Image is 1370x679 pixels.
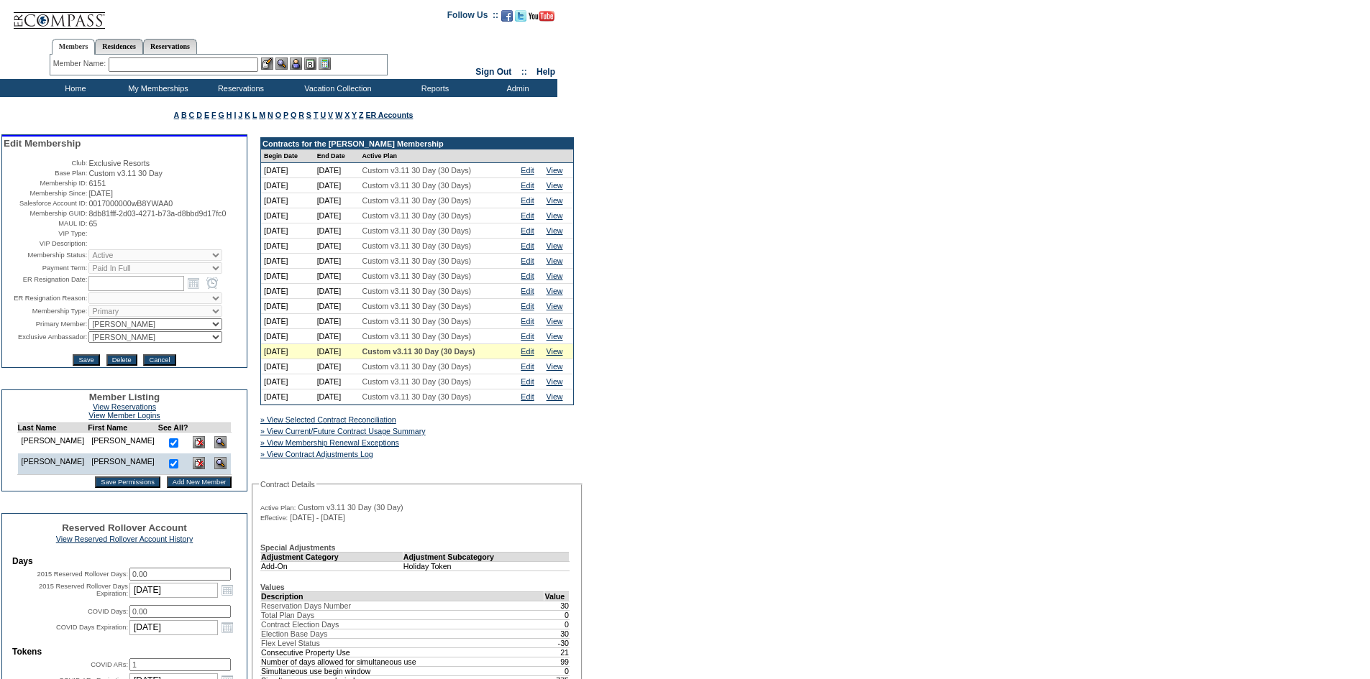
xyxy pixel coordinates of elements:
[261,223,314,239] td: [DATE]
[403,552,569,561] td: Adjustment Subcategory
[362,347,475,356] span: Custom v3.11 30 Day (30 Days)
[547,302,563,310] a: View
[261,178,314,193] td: [DATE]
[4,179,87,188] td: Membership ID:
[320,111,326,119] a: U
[261,601,351,610] span: Reservation Days Number
[544,591,570,601] td: Value
[73,354,99,366] input: Save
[521,287,534,295] a: Edit
[62,522,187,533] span: Reserved Rollover Account
[260,438,399,447] a: » View Membership Renewal Exceptions
[275,57,288,70] img: View
[521,377,534,386] a: Edit
[252,111,257,119] a: L
[475,67,511,77] a: Sign Out
[238,111,242,119] a: J
[314,314,360,329] td: [DATE]
[362,362,472,371] span: Custom v3.11 30 Day (30 Days)
[359,111,364,119] a: Z
[547,196,563,205] a: View
[544,647,570,657] td: 21
[261,561,403,571] td: Add-On
[521,181,534,190] a: Edit
[529,14,554,23] a: Subscribe to our YouTube Channel
[521,392,534,401] a: Edit
[196,111,202,119] a: D
[88,608,128,615] label: COVID Days:
[290,57,302,70] img: Impersonate
[392,79,475,97] td: Reports
[260,415,396,424] a: » View Selected Contract Reconciliation
[219,619,235,635] a: Open the calendar popup.
[280,79,392,97] td: Vacation Collection
[290,513,345,522] span: [DATE] - [DATE]
[298,111,304,119] a: R
[362,302,472,310] span: Custom v3.11 30 Day (30 Days)
[362,377,472,386] span: Custom v3.11 30 Day (30 Days)
[547,226,563,235] a: View
[283,111,288,119] a: P
[88,169,162,177] span: Custom v3.11 30 Day
[88,189,113,198] span: [DATE]
[521,332,534,341] a: Edit
[174,111,179,119] a: A
[261,269,314,284] td: [DATE]
[95,39,143,54] a: Residences
[521,196,534,205] a: Edit
[204,275,220,291] a: Open the time view popup.
[547,287,563,295] a: View
[314,284,360,299] td: [DATE]
[189,111,195,119] a: C
[547,362,563,371] a: View
[521,166,534,175] a: Edit
[115,79,198,97] td: My Memberships
[88,219,97,228] span: 65
[314,149,360,163] td: End Date
[362,241,472,250] span: Custom v3.11 30 Day (30 Days)
[95,476,160,488] input: Save Permissions
[211,111,216,119] a: F
[521,211,534,220] a: Edit
[106,354,137,366] input: Delete
[314,111,319,119] a: T
[261,57,273,70] img: b_edit.gif
[261,629,327,638] span: Election Base Days
[362,287,472,295] span: Custom v3.11 30 Day (30 Days)
[4,229,87,238] td: VIP Type:
[515,14,526,23] a: Follow us on Twitter
[4,239,87,248] td: VIP Description:
[360,149,519,163] td: Active Plan
[261,344,314,359] td: [DATE]
[521,362,534,371] a: Edit
[536,67,555,77] a: Help
[362,196,472,205] span: Custom v3.11 30 Day (30 Days)
[521,241,534,250] a: Edit
[544,610,570,619] td: 0
[501,10,513,22] img: Become our fan on Facebook
[219,582,235,598] a: Open the calendar popup.
[521,317,534,325] a: Edit
[521,302,534,310] a: Edit
[91,661,128,668] label: COVID ARs:
[547,377,563,386] a: View
[56,624,128,631] label: COVID Days Expiration:
[314,344,360,359] td: [DATE]
[52,39,96,55] a: Members
[227,111,232,119] a: H
[88,433,158,454] td: [PERSON_NAME]
[260,450,373,458] a: » View Contract Adjustments Log
[521,272,534,280] a: Edit
[362,317,472,325] span: Custom v3.11 30 Day (30 Days)
[547,241,563,250] a: View
[53,57,109,70] div: Member Name:
[143,354,175,366] input: Cancel
[521,347,534,356] a: Edit
[261,149,314,163] td: Begin Date
[260,543,335,552] b: Special Adjustments
[158,423,188,433] td: See All?
[234,111,236,119] a: I
[362,166,472,175] span: Custom v3.11 30 Day (30 Days)
[314,359,360,374] td: [DATE]
[193,457,205,469] img: Delete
